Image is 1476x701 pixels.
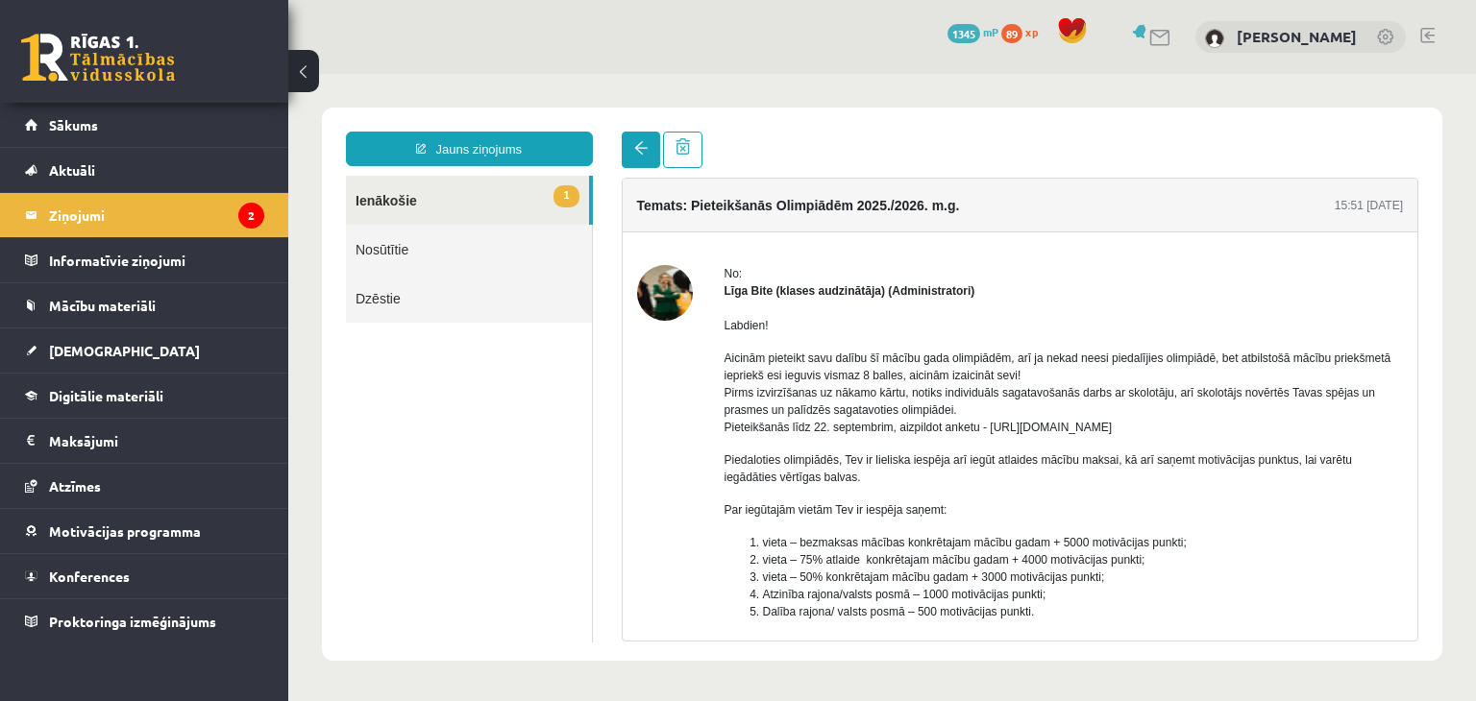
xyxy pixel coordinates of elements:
[49,297,156,314] span: Mācību materiāli
[49,613,216,630] span: Proktoringa izmēģinājums
[25,464,264,508] a: Atzīmes
[58,151,304,200] a: Nosūtītie
[25,193,264,237] a: Ziņojumi2
[25,238,264,282] a: Informatīvie ziņojumi
[238,203,264,229] i: 2
[1205,29,1224,48] img: Alise Pukalova
[349,124,672,139] h4: Temats: Pieteikšanās Olimpiādēm 2025./2026. m.g.
[49,238,264,282] legend: Informatīvie ziņojumi
[475,477,1116,495] li: vieta – 75% atlaide konkrētajam mācību gadam + 4000 motivācijas punkti;
[25,419,264,463] a: Maksājumi
[49,522,201,540] span: Motivācijas programma
[475,529,1116,546] li: Dalība rajona/ valsts posmā – 500 motivācijas punkti.
[1001,24,1022,43] span: 89
[58,102,301,151] a: 1Ienākošie
[1046,123,1115,140] div: 15:51 [DATE]
[25,103,264,147] a: Sākums
[436,210,687,224] strong: Līga Bite (klases audzinātāja) (Administratori)
[49,161,95,179] span: Aktuāli
[1237,27,1357,46] a: [PERSON_NAME]
[49,387,163,404] span: Digitālie materiāli
[349,191,405,247] img: Līga Bite (klases audzinātāja)
[58,200,304,249] a: Dzēstie
[25,509,264,553] a: Motivācijas programma
[436,191,1116,208] div: No:
[436,243,1116,260] p: Labdien!
[25,374,264,418] a: Digitālie materiāli
[265,111,290,133] span: 1
[49,568,130,585] span: Konferences
[947,24,998,39] a: 1345 mP
[49,116,98,133] span: Sākums
[1001,24,1047,39] a: 89 xp
[475,495,1116,512] li: vieta – 50% konkrētajam mācību gadam + 3000 motivācijas punkti;
[49,477,101,495] span: Atzīmes
[436,427,1116,445] p: Par iegūtajām vietām Tev ir iespēja saņemt:
[25,599,264,643] a: Proktoringa izmēģinājums
[475,512,1116,529] li: Atzinība rajona/valsts posmā – 1000 motivācijas punkti;
[475,460,1116,477] li: vieta – bezmaksas mācības konkrētajam mācību gadam + 5000 motivācijas punkti;
[436,276,1116,362] p: Aicinām pieteikt savu dalību šī mācību gada olimpiādēm, arī ja nekad neesi piedalījies olimpiādē,...
[25,283,264,327] a: Mācību materiāli
[436,377,1116,412] p: Piedaloties olimpiādēs, Tev ir lieliska iespēja arī iegūt atlaides mācību maksai, kā arī saņemt m...
[58,58,305,92] a: Jauns ziņojums
[49,193,264,237] legend: Ziņojumi
[49,342,200,359] span: [DEMOGRAPHIC_DATA]
[983,24,998,39] span: mP
[49,419,264,463] legend: Maksājumi
[947,24,980,43] span: 1345
[21,34,175,82] a: Rīgas 1. Tālmācības vidusskola
[25,554,264,598] a: Konferences
[1025,24,1038,39] span: xp
[25,148,264,192] a: Aktuāli
[25,328,264,373] a: [DEMOGRAPHIC_DATA]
